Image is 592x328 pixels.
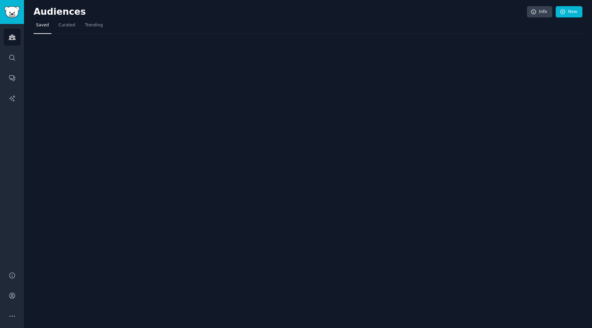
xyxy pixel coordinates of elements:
span: Saved [36,22,49,28]
a: Saved [34,20,51,34]
a: Curated [56,20,78,34]
a: Info [527,6,552,18]
a: New [556,6,582,18]
h2: Audiences [34,7,527,17]
span: Trending [85,22,103,28]
span: Curated [59,22,75,28]
img: GummySearch logo [4,6,20,18]
a: Trending [83,20,105,34]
